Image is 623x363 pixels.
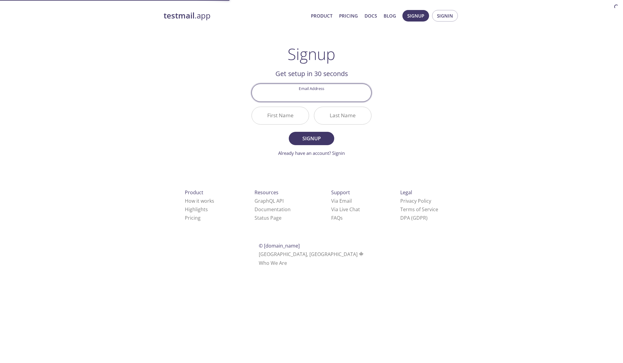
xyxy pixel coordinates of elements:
a: Terms of Service [400,206,438,213]
button: Signin [432,10,458,22]
span: Signup [407,12,424,20]
a: Privacy Policy [400,198,431,204]
a: Documentation [255,206,291,213]
h2: Get setup in 30 seconds [252,68,371,79]
span: Resources [255,189,278,196]
a: DPA (GDPR) [400,215,428,221]
a: Via Email [331,198,352,204]
a: Docs [365,12,377,20]
a: Blog [384,12,396,20]
a: How it works [185,198,214,204]
span: [GEOGRAPHIC_DATA], [GEOGRAPHIC_DATA] [259,251,365,258]
a: Pricing [339,12,358,20]
a: testmail.app [164,11,306,21]
strong: testmail [164,10,195,21]
span: Support [331,189,350,196]
button: Signup [289,132,334,145]
a: Status Page [255,215,282,221]
a: FAQ [331,215,343,221]
a: Via Live Chat [331,206,360,213]
span: © [DOMAIN_NAME] [259,242,300,249]
a: Already have an account? Signin [278,150,345,156]
a: Who We Are [259,260,287,266]
a: Product [311,12,332,20]
span: Legal [400,189,412,196]
span: Signin [437,12,453,20]
a: Pricing [185,215,201,221]
a: Highlights [185,206,208,213]
span: Product [185,189,203,196]
span: Signup [295,134,328,143]
a: GraphQL API [255,198,284,204]
h1: Signup [288,45,335,63]
button: Signup [402,10,429,22]
span: s [340,215,343,221]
